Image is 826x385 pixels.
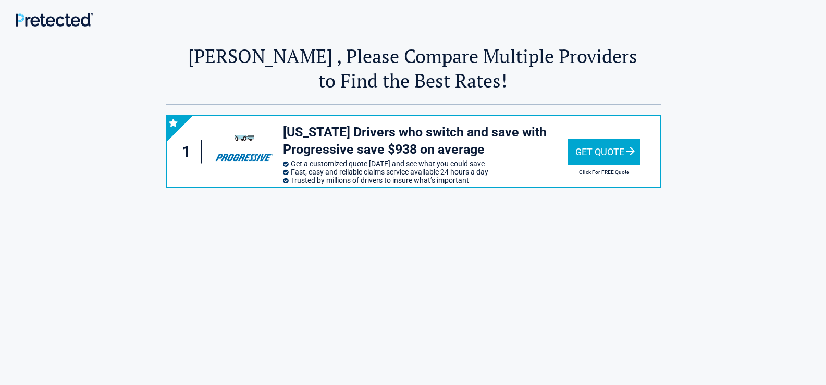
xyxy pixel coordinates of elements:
[283,168,568,176] li: Fast, easy and reliable claims service available 24 hours a day
[568,139,640,165] div: Get Quote
[177,140,202,164] div: 1
[166,44,661,93] h2: [PERSON_NAME] , Please Compare Multiple Providers to Find the Best Rates!
[283,176,568,184] li: Trusted by millions of drivers to insure what’s important
[283,124,568,158] h3: [US_STATE] Drivers who switch and save with Progressive save $938 on average
[16,13,93,27] img: Main Logo
[211,135,277,168] img: progressive's logo
[568,169,640,175] h2: Click For FREE Quote
[283,159,568,168] li: Get a customized quote [DATE] and see what you could save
